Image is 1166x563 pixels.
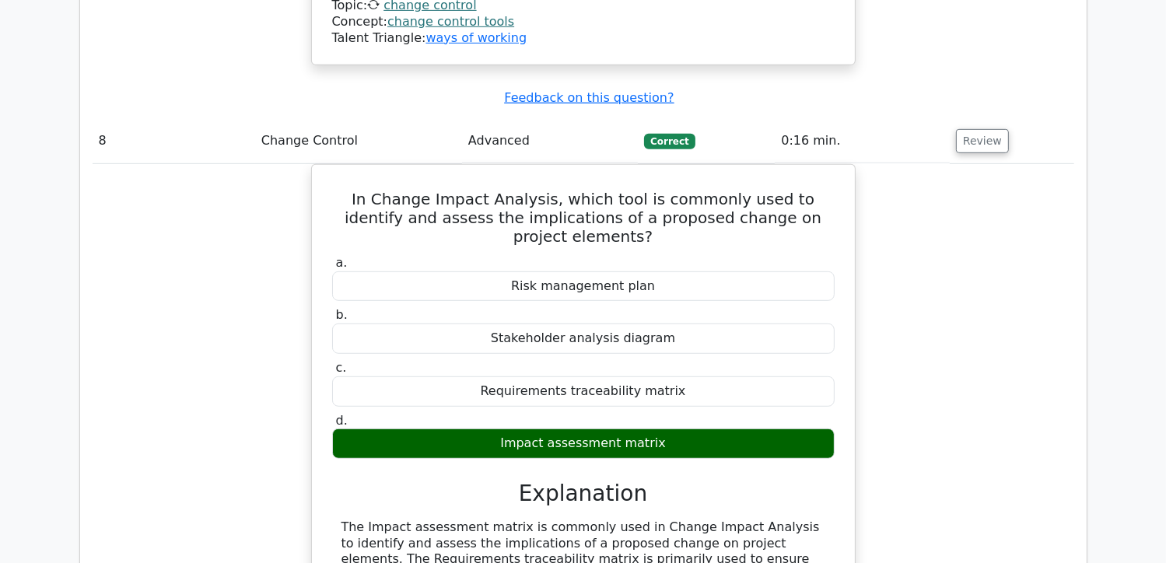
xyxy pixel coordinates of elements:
div: Requirements traceability matrix [332,376,835,407]
td: 8 [93,119,255,163]
span: d. [336,413,348,428]
td: 0:16 min. [775,119,950,163]
span: Correct [644,134,695,149]
span: b. [336,307,348,322]
h5: In Change Impact Analysis, which tool is commonly used to identify and assess the implications of... [331,190,836,246]
span: c. [336,360,347,375]
a: Feedback on this question? [504,90,674,105]
div: Concept: [332,14,835,30]
span: a. [336,255,348,270]
div: Impact assessment matrix [332,428,835,459]
a: ways of working [425,30,527,45]
button: Review [956,129,1009,153]
div: Risk management plan [332,271,835,302]
td: Change Control [255,119,462,163]
a: change control tools [387,14,514,29]
div: Stakeholder analysis diagram [332,323,835,354]
td: Advanced [462,119,638,163]
h3: Explanation [341,481,825,507]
